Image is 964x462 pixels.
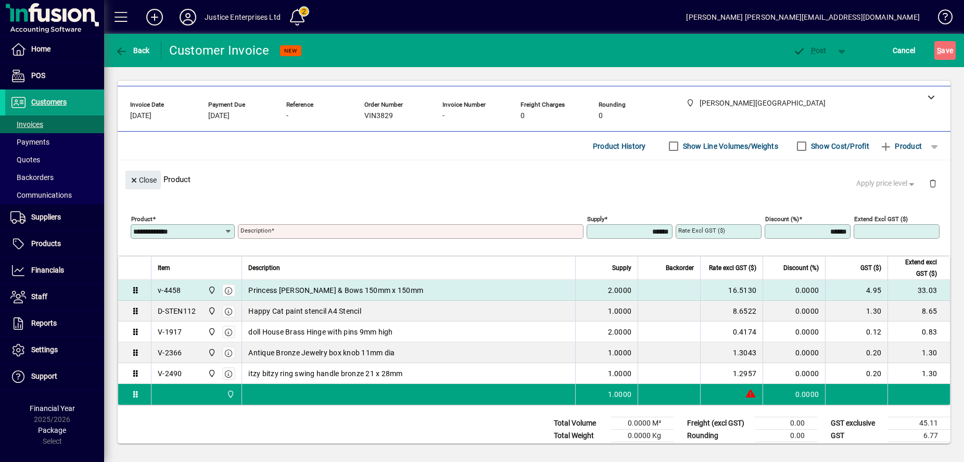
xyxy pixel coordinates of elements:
td: Total Volume [549,417,611,430]
span: Support [31,372,57,380]
a: Financials [5,258,104,284]
span: Description [248,262,280,274]
td: GST inclusive [826,442,888,455]
mat-label: Extend excl GST ($) [854,215,908,223]
a: POS [5,63,104,89]
a: Suppliers [5,204,104,230]
span: henderson warehouse [205,305,217,317]
a: Home [5,36,104,62]
span: Quotes [10,156,40,164]
span: Rate excl GST ($) [709,262,756,274]
span: Financial Year [30,404,75,413]
button: Add [138,8,171,27]
span: P [811,46,816,55]
span: henderson warehouse [205,368,217,379]
app-page-header-button: Back [104,41,161,60]
span: [DATE] [208,112,230,120]
td: 0.0000 [763,301,825,322]
a: Products [5,231,104,257]
span: Package [38,426,66,434]
div: Product [118,160,950,198]
button: Close [125,171,161,189]
mat-label: Rate excl GST ($) [678,227,725,234]
span: 1.0000 [608,368,632,379]
td: 0.0000 [763,322,825,342]
span: Invoices [10,120,43,129]
button: Product History [589,137,650,156]
span: henderson warehouse [205,285,217,296]
span: Cancel [893,42,916,59]
a: Settings [5,337,104,363]
label: Show Cost/Profit [809,141,869,151]
button: Delete [920,171,945,196]
button: Profile [171,8,205,27]
span: Backorder [666,262,694,274]
div: 0.4174 [707,327,756,337]
div: [PERSON_NAME] [PERSON_NAME][EMAIL_ADDRESS][DOMAIN_NAME] [686,9,920,25]
span: Reports [31,319,57,327]
span: henderson warehouse [224,389,236,400]
a: Payments [5,133,104,151]
td: 1.30 [825,301,887,322]
a: Communications [5,186,104,204]
button: Cancel [890,41,918,60]
td: GST exclusive [826,417,888,430]
td: 0.0000 M³ [611,417,674,430]
div: 1.2957 [707,368,756,379]
mat-label: Discount (%) [765,215,799,223]
td: 0.00 [755,417,817,430]
div: V-2366 [158,348,182,358]
span: Settings [31,345,58,354]
span: ave [937,42,953,59]
a: Backorders [5,169,104,186]
a: Support [5,364,104,390]
td: 0.20 [825,363,887,384]
span: itzy bitzy ring swing handle bronze 21 x 28mm [248,368,402,379]
td: 6.77 [888,430,950,442]
span: Payments [10,138,49,146]
span: 1.0000 [608,389,632,400]
a: Invoices [5,115,104,133]
span: Home [31,45,50,53]
span: henderson warehouse [205,347,217,358]
span: 0 [521,112,525,120]
div: 8.6522 [707,306,756,316]
span: [DATE] [130,112,151,120]
div: 1.3043 [707,348,756,358]
span: Close [130,172,157,189]
span: henderson warehouse [205,326,217,338]
span: Antique Bronze Jewelry box knob 11mm dia [248,348,395,358]
app-page-header-button: Delete [920,178,945,188]
div: V-2490 [158,368,182,379]
span: Staff [31,292,47,301]
span: Extend excl GST ($) [894,256,937,279]
a: Quotes [5,151,104,169]
span: 1.0000 [608,348,632,358]
td: Total Weight [549,430,611,442]
td: Freight (excl GST) [682,417,755,430]
td: 1.30 [887,342,950,363]
div: v-4458 [158,285,181,296]
span: Apply price level [856,178,917,189]
span: Back [115,46,150,55]
span: POS [31,71,45,80]
td: 0.0000 [763,384,825,405]
span: 2.0000 [608,327,632,337]
button: Apply price level [852,174,921,193]
span: Backorders [10,173,54,182]
a: Staff [5,284,104,310]
div: Customer Invoice [169,42,270,59]
mat-label: Product [131,215,153,223]
label: Show Line Volumes/Weights [681,141,778,151]
span: Communications [10,191,72,199]
span: Item [158,262,170,274]
td: 0.83 [887,322,950,342]
div: D-STEN112 [158,306,196,316]
td: GST [826,430,888,442]
td: 0.0000 [763,363,825,384]
button: Back [112,41,153,60]
span: Product History [593,138,646,155]
span: 2.0000 [608,285,632,296]
td: 51.88 [888,442,950,455]
td: 0.20 [825,342,887,363]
